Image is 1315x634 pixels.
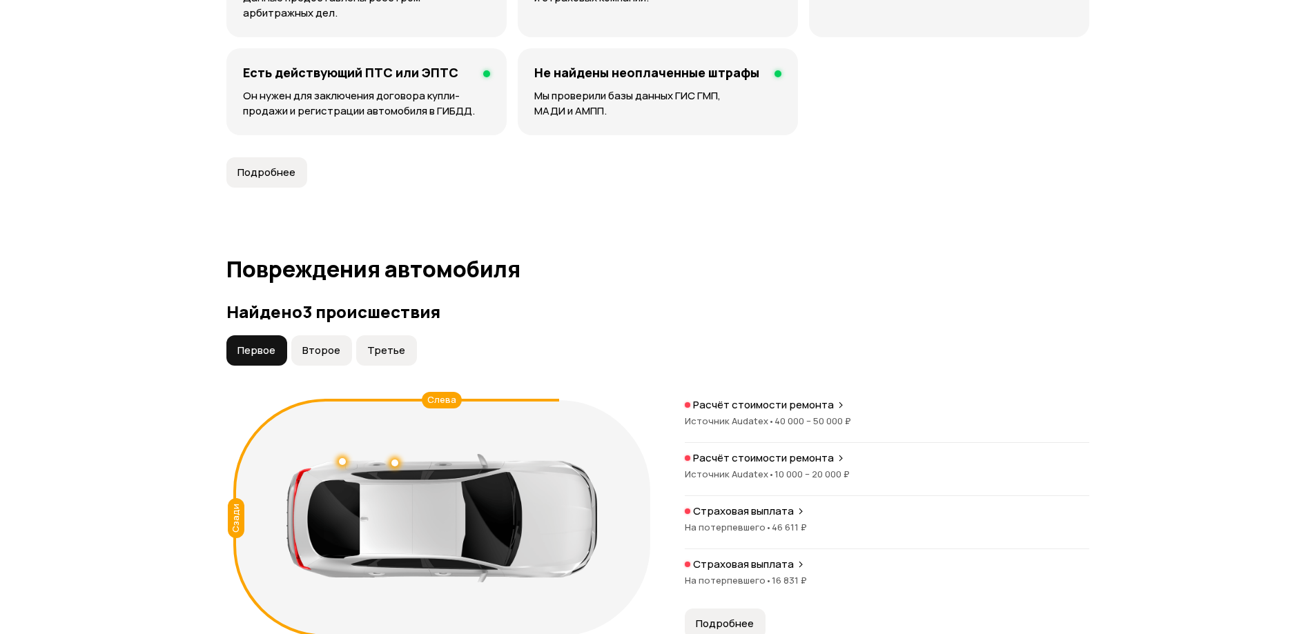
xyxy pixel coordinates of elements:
[685,468,775,480] span: Источник Audatex
[696,617,754,631] span: Подробнее
[226,335,287,366] button: Первое
[693,398,834,412] p: Расчёт стоимости ремонта
[693,451,834,465] p: Расчёт стоимости ремонта
[237,166,295,179] span: Подробнее
[534,88,781,119] p: Мы проверили базы данных ГИС ГМП, МАДИ и АМПП.
[772,521,807,533] span: 46 611 ₽
[243,88,491,119] p: Он нужен для заключения договора купли-продажи и регистрации автомобиля в ГИБДД.
[226,257,1089,281] h1: Повреждения автомобиля
[534,65,759,80] h4: Не найдены неоплаченные штрафы
[693,557,794,571] p: Страховая выплата
[685,574,772,586] span: На потерпевшего
[291,335,352,366] button: Второе
[302,344,340,357] span: Второе
[766,574,772,586] span: •
[766,521,772,533] span: •
[775,468,850,480] span: 10 000 – 20 000 ₽
[768,415,775,427] span: •
[356,335,417,366] button: Третье
[775,415,851,427] span: 40 000 – 50 000 ₽
[243,65,458,80] h4: Есть действующий ПТС или ЭПТС
[693,504,794,518] p: Страховая выплата
[226,157,307,188] button: Подробнее
[228,498,244,538] div: Сзади
[422,392,462,408] div: Слева
[685,521,772,533] span: На потерпевшего
[768,468,775,480] span: •
[772,574,807,586] span: 16 831 ₽
[367,344,405,357] span: Третье
[685,415,775,427] span: Источник Audatex
[237,344,275,357] span: Первое
[226,302,1089,321] h3: Найдено 3 происшествия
